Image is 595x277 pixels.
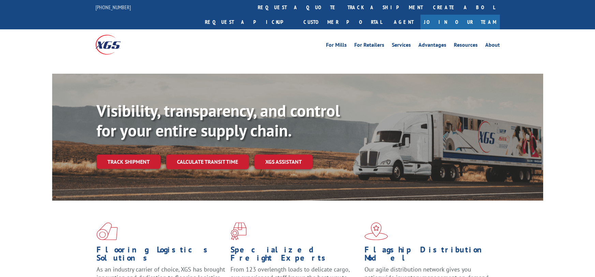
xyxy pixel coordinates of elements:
a: About [485,42,500,50]
a: XGS ASSISTANT [254,155,313,169]
a: For Retailers [354,42,384,50]
img: xgs-icon-focused-on-flooring-red [230,222,247,240]
a: Customer Portal [298,15,387,29]
a: Join Our Team [420,15,500,29]
img: xgs-icon-total-supply-chain-intelligence-red [96,222,118,240]
a: [PHONE_NUMBER] [95,4,131,11]
a: For Mills [326,42,347,50]
a: Resources [454,42,478,50]
a: Advantages [418,42,446,50]
a: Calculate transit time [166,155,249,169]
a: Track shipment [96,155,161,169]
a: Request a pickup [200,15,298,29]
b: Visibility, transparency, and control for your entire supply chain. [96,100,340,141]
a: Services [392,42,411,50]
h1: Flooring Logistics Solutions [96,246,225,265]
h1: Specialized Freight Experts [230,246,359,265]
img: xgs-icon-flagship-distribution-model-red [365,222,388,240]
a: Agent [387,15,420,29]
h1: Flagship Distribution Model [365,246,493,265]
